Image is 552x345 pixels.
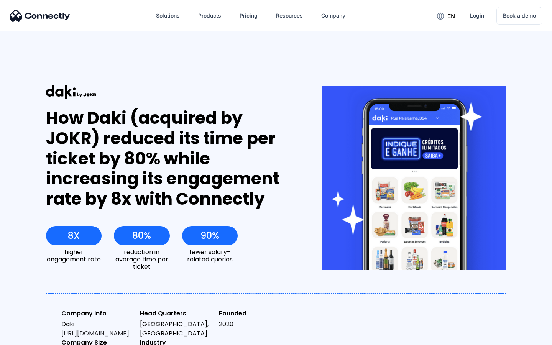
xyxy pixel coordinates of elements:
div: Founded [219,309,291,318]
div: Products [198,10,221,21]
div: How Daki (acquired by JOKR) reduced its time per ticket by 80% while increasing its engagement ra... [46,108,294,209]
div: en [447,11,455,21]
div: higher engagement rate [46,248,102,263]
div: Login [470,10,484,21]
div: 80% [132,230,151,241]
div: 90% [200,230,219,241]
a: Pricing [233,7,264,25]
div: 2020 [219,320,291,329]
ul: Language list [15,332,46,342]
div: [GEOGRAPHIC_DATA], [GEOGRAPHIC_DATA] [140,320,212,338]
div: Resources [276,10,303,21]
div: Head Quarters [140,309,212,318]
div: Pricing [240,10,258,21]
div: Solutions [156,10,180,21]
a: Book a demo [496,7,542,25]
a: Login [464,7,490,25]
div: Daki [61,320,134,338]
aside: Language selected: English [8,332,46,342]
div: Company Info [61,309,134,318]
a: [URL][DOMAIN_NAME] [61,329,129,338]
div: fewer salary-related queries [182,248,238,263]
div: 8X [68,230,80,241]
div: reduction in average time per ticket [114,248,169,271]
div: Company [321,10,345,21]
img: Connectly Logo [10,10,70,22]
